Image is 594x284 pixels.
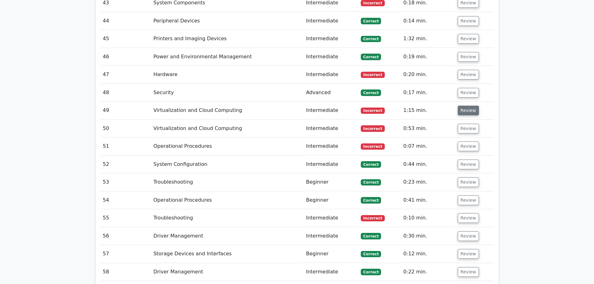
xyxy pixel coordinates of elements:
td: Driver Management [151,263,304,281]
td: Intermediate [303,227,358,245]
td: 54 [100,191,151,209]
td: Beginner [303,173,358,191]
button: Review [458,70,479,79]
td: Intermediate [303,102,358,119]
button: Review [458,16,479,26]
td: Security [151,84,304,102]
button: Review [458,177,479,187]
button: Review [458,142,479,151]
td: 0:10 min. [401,209,455,227]
td: 0:14 min. [401,12,455,30]
td: 0:17 min. [401,84,455,102]
td: 51 [100,137,151,155]
td: Peripheral Devices [151,12,304,30]
td: 55 [100,209,151,227]
button: Review [458,52,479,62]
td: System Configuration [151,156,304,173]
td: Intermediate [303,12,358,30]
td: 48 [100,84,151,102]
button: Review [458,213,479,223]
span: Incorrect [361,72,385,78]
span: Correct [361,161,381,167]
td: 0:22 min. [401,263,455,281]
td: Storage Devices and Interfaces [151,245,304,263]
td: Intermediate [303,263,358,281]
td: 0:19 min. [401,48,455,66]
td: 0:44 min. [401,156,455,173]
td: Intermediate [303,137,358,155]
td: 53 [100,173,151,191]
td: 58 [100,263,151,281]
button: Review [458,267,479,277]
span: Incorrect [361,125,385,132]
td: Virtualization and Cloud Computing [151,102,304,119]
button: Review [458,124,479,133]
td: 0:12 min. [401,245,455,263]
span: Correct [361,54,381,60]
td: 44 [100,12,151,30]
span: Correct [361,269,381,275]
span: Correct [361,251,381,257]
td: 1:32 min. [401,30,455,48]
td: Driver Management [151,227,304,245]
span: Incorrect [361,108,385,114]
span: Correct [361,36,381,42]
td: 50 [100,120,151,137]
button: Review [458,231,479,241]
td: Beginner [303,191,358,209]
td: 57 [100,245,151,263]
td: 46 [100,48,151,66]
td: Operational Procedures [151,191,304,209]
td: Hardware [151,66,304,84]
td: Virtualization and Cloud Computing [151,120,304,137]
td: Intermediate [303,120,358,137]
td: Printers and Imaging Devices [151,30,304,48]
td: Troubleshooting [151,209,304,227]
button: Review [458,160,479,169]
span: Correct [361,197,381,203]
button: Review [458,34,479,44]
td: 0:20 min. [401,66,455,84]
span: Correct [361,179,381,185]
td: Intermediate [303,48,358,66]
span: Correct [361,18,381,24]
td: 56 [100,227,151,245]
td: Advanced [303,84,358,102]
td: 0:41 min. [401,191,455,209]
button: Review [458,195,479,205]
td: Troubleshooting [151,173,304,191]
td: 1:15 min. [401,102,455,119]
td: Operational Procedures [151,137,304,155]
td: 0:30 min. [401,227,455,245]
td: 45 [100,30,151,48]
td: 49 [100,102,151,119]
button: Review [458,106,479,115]
td: Beginner [303,245,358,263]
td: 52 [100,156,151,173]
span: Correct [361,233,381,239]
td: 0:53 min. [401,120,455,137]
td: Intermediate [303,30,358,48]
td: 0:07 min. [401,137,455,155]
span: Correct [361,89,381,96]
td: Intermediate [303,209,358,227]
span: Incorrect [361,143,385,150]
span: Incorrect [361,215,385,221]
td: 47 [100,66,151,84]
button: Review [458,88,479,98]
button: Review [458,249,479,259]
td: 0:23 min. [401,173,455,191]
td: Power and Environmental Management [151,48,304,66]
td: Intermediate [303,156,358,173]
td: Intermediate [303,66,358,84]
